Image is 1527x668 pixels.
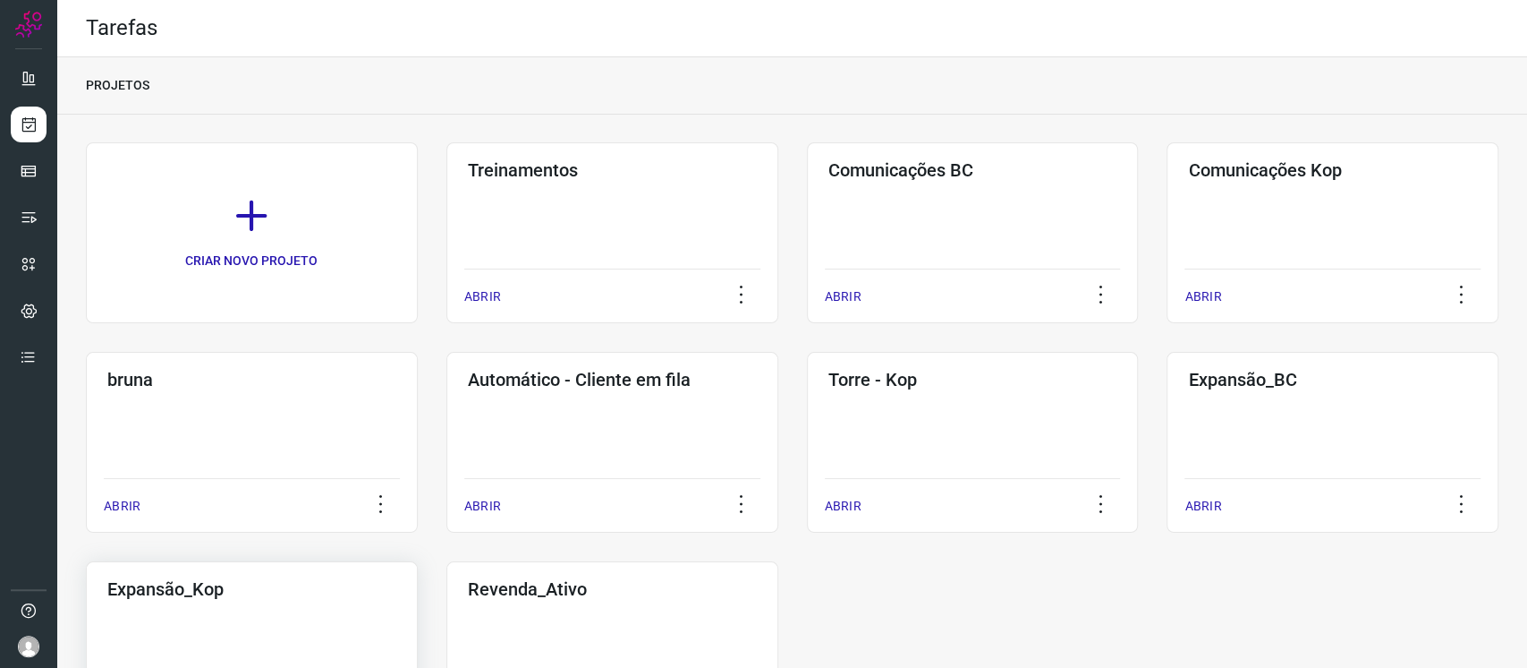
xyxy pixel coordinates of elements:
h3: Revenda_Ativo [468,578,757,600]
p: ABRIR [1184,287,1221,306]
p: ABRIR [104,497,140,516]
h3: Automático - Cliente em fila [468,369,757,390]
img: avatar-user-boy.jpg [18,636,39,657]
h3: Treinamentos [468,159,757,181]
h3: Expansão_Kop [107,578,396,600]
p: ABRIR [825,287,861,306]
h3: Comunicações BC [828,159,1117,181]
h3: Torre - Kop [828,369,1117,390]
h2: Tarefas [86,15,157,41]
p: ABRIR [825,497,861,516]
h3: bruna [107,369,396,390]
img: Logo [15,11,42,38]
p: ABRIR [464,497,501,516]
p: ABRIR [464,287,501,306]
h3: Expansão_BC [1188,369,1477,390]
p: CRIAR NOVO PROJETO [185,252,318,270]
h3: Comunicações Kop [1188,159,1477,181]
p: ABRIR [1184,497,1221,516]
p: PROJETOS [86,76,149,95]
